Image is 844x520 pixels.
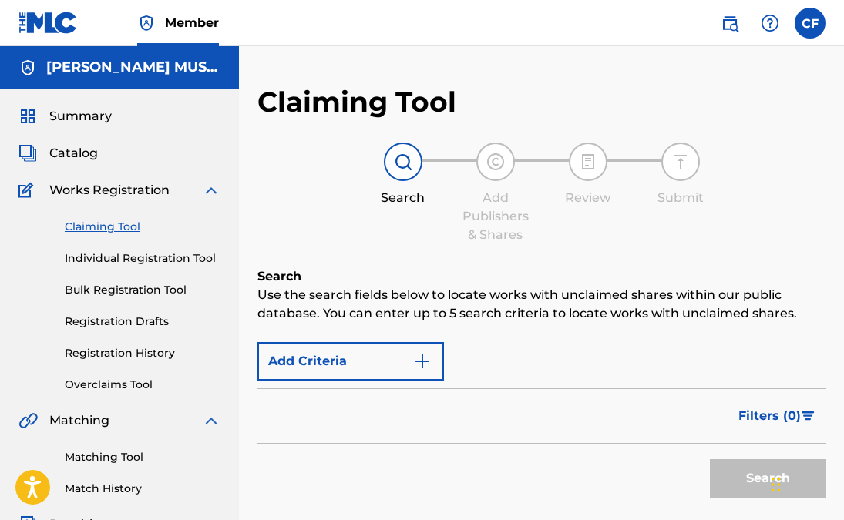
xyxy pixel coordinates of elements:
[715,8,745,39] a: Public Search
[457,189,534,244] div: Add Publishers & Shares
[801,317,844,441] iframe: Resource Center
[18,107,112,126] a: SummarySummary
[738,407,801,425] span: Filters ( 0 )
[772,461,781,508] div: Drag
[165,14,219,32] span: Member
[65,219,220,235] a: Claiming Tool
[671,153,690,171] img: step indicator icon for Submit
[202,411,220,430] img: expand
[65,377,220,393] a: Overclaims Tool
[257,342,444,381] button: Add Criteria
[767,446,844,520] iframe: Chat Widget
[49,181,170,200] span: Works Registration
[394,153,412,171] img: step indicator icon for Search
[65,481,220,497] a: Match History
[18,411,38,430] img: Matching
[579,153,597,171] img: step indicator icon for Review
[257,334,826,505] form: Search Form
[137,14,156,32] img: Top Rightsholder
[49,144,98,163] span: Catalog
[18,144,37,163] img: Catalog
[257,267,826,286] h6: Search
[729,397,826,435] button: Filters (0)
[46,59,220,76] h5: CHARLES FARLEY MUSIC
[257,85,456,119] h2: Claiming Tool
[18,107,37,126] img: Summary
[721,14,739,32] img: search
[65,250,220,267] a: Individual Registration Tool
[18,144,98,163] a: CatalogCatalog
[65,314,220,330] a: Registration Drafts
[202,181,220,200] img: expand
[365,189,442,207] div: Search
[65,449,220,465] a: Matching Tool
[65,282,220,298] a: Bulk Registration Tool
[642,189,719,207] div: Submit
[413,352,432,371] img: 9d2ae6d4665cec9f34b9.svg
[65,345,220,361] a: Registration History
[486,153,505,171] img: step indicator icon for Add Publishers & Shares
[795,8,826,39] div: User Menu
[49,107,112,126] span: Summary
[257,286,826,323] p: Use the search fields below to locate works with unclaimed shares within our public database. You...
[761,14,779,32] img: help
[755,8,785,39] div: Help
[18,181,39,200] img: Works Registration
[550,189,627,207] div: Review
[18,59,37,77] img: Accounts
[18,12,78,34] img: MLC Logo
[49,411,109,430] span: Matching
